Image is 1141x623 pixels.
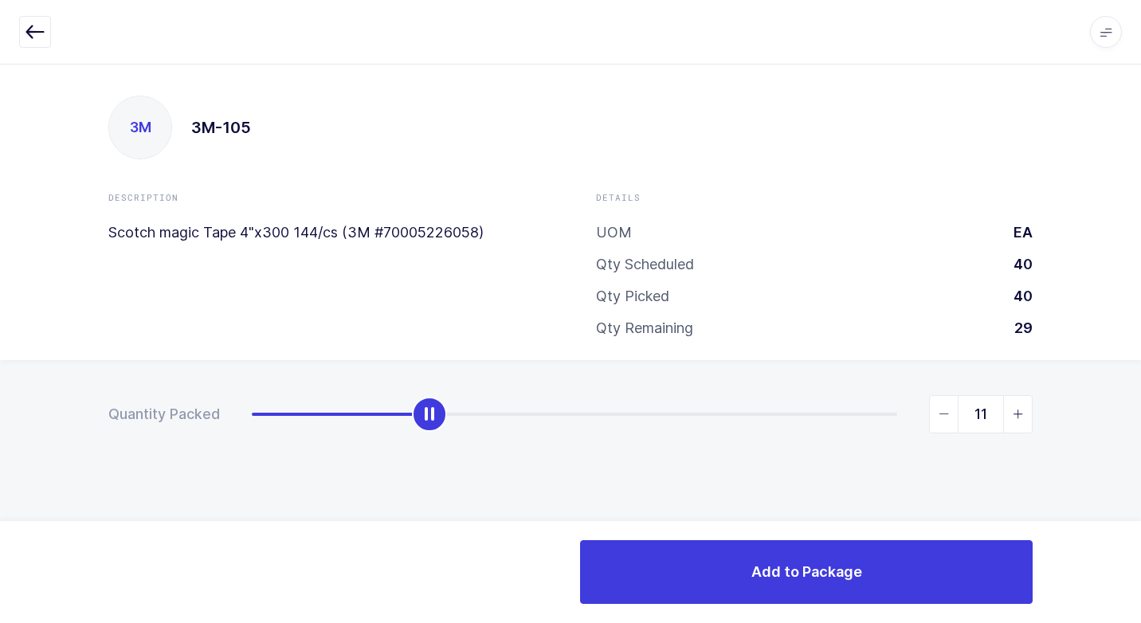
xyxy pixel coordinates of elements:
[108,223,545,242] p: Scotch magic Tape 4"x300 144/cs (3M #70005226058)
[596,191,1033,204] div: Details
[596,287,669,306] div: Qty Picked
[580,540,1033,604] button: Add to Package
[1002,319,1033,338] div: 29
[191,115,251,140] h1: 3M-105
[109,96,171,159] div: 3M
[751,562,862,582] span: Add to Package
[1001,255,1033,274] div: 40
[252,395,1033,433] div: slider between 0 and 40
[1001,223,1033,242] div: EA
[1001,287,1033,306] div: 40
[596,255,694,274] div: Qty Scheduled
[596,223,632,242] div: UOM
[108,191,545,204] div: Description
[108,405,220,424] div: Quantity Packed
[596,319,693,338] div: Qty Remaining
